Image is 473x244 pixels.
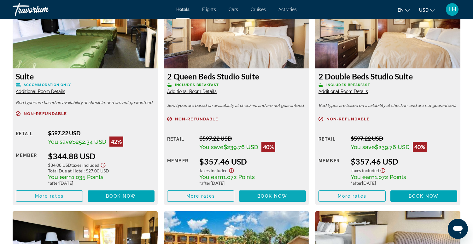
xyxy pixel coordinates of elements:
[48,174,72,180] span: You earn
[167,135,195,152] div: Retail
[175,117,218,121] span: Non-refundable
[167,190,234,202] button: More rates
[88,190,155,202] button: Book now
[199,180,306,186] div: * [DATE]
[390,190,458,202] button: Book now
[419,5,435,15] button: Change currency
[409,194,439,199] span: Book now
[444,3,460,16] button: User Menu
[257,194,287,199] span: Book now
[48,162,71,168] span: $34.08 USD
[50,180,59,186] span: after
[71,162,99,168] span: Taxes included
[167,72,306,81] h3: 2 Queen Beds Studio Suite
[24,83,71,87] span: Accommodation Only
[72,138,106,145] span: $252.34 USD
[24,112,67,116] span: Non-refundable
[223,174,255,180] span: 1,072 Points
[413,142,427,152] div: 40%
[351,144,375,150] span: You save
[99,161,107,168] button: Show Taxes and Fees disclaimer
[109,137,123,147] div: 42%
[202,7,216,12] a: Flights
[16,72,155,81] h3: Suite
[338,194,366,199] span: More rates
[326,117,370,121] span: Non-refundable
[318,135,346,152] div: Retail
[199,174,223,180] span: You earn
[318,89,368,94] span: Additional Room Details
[351,180,457,186] div: * [DATE]
[199,144,224,150] span: You save
[398,5,410,15] button: Change language
[167,89,217,94] span: Additional Room Details
[351,168,379,173] span: Taxes included
[448,6,456,13] span: LH
[228,166,235,173] button: Show Taxes and Fees disclaimer
[318,103,457,108] p: Bed types are based on availability at check-in, and are not guaranteed.
[13,1,76,18] a: Travorium
[351,174,375,180] span: You earn
[16,151,43,186] div: Member
[318,72,457,81] h3: 2 Double Beds Studio Suite
[419,8,429,13] span: USD
[48,138,72,145] span: You save
[176,7,190,12] a: Hotels
[48,151,155,161] div: $344.88 USD
[16,89,65,94] span: Additional Room Details
[326,83,370,87] span: Includes Breakfast
[106,194,136,199] span: Book now
[251,7,266,12] a: Cruises
[16,130,43,147] div: Retail
[229,7,238,12] a: Cars
[379,166,387,173] button: Show Taxes and Fees disclaimer
[199,135,306,142] div: $597.22 USD
[353,180,362,186] span: after
[224,144,258,150] span: $239.76 USD
[448,219,468,239] iframe: Button to launch messaging window
[239,190,306,202] button: Book now
[199,168,228,173] span: Taxes included
[72,174,103,180] span: 1,035 Points
[318,157,346,186] div: Member
[16,101,155,105] p: Bed types are based on availability at check-in, and are not guaranteed.
[48,168,155,173] div: : $27.00 USD
[375,174,406,180] span: 1,072 Points
[16,190,83,202] button: More rates
[199,157,306,166] div: $357.46 USD
[186,194,215,199] span: More rates
[48,168,84,173] span: Total Due at Hotel
[278,7,297,12] a: Activities
[201,180,211,186] span: after
[167,103,306,108] p: Bed types are based on availability at check-in, and are not guaranteed.
[318,190,386,202] button: More rates
[351,157,457,166] div: $357.46 USD
[48,130,155,137] div: $597.22 USD
[48,180,155,186] div: * [DATE]
[261,142,275,152] div: 40%
[398,8,404,13] span: en
[167,157,195,186] div: Member
[175,83,219,87] span: Includes Breakfast
[351,135,457,142] div: $597.22 USD
[35,194,64,199] span: More rates
[375,144,410,150] span: $239.76 USD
